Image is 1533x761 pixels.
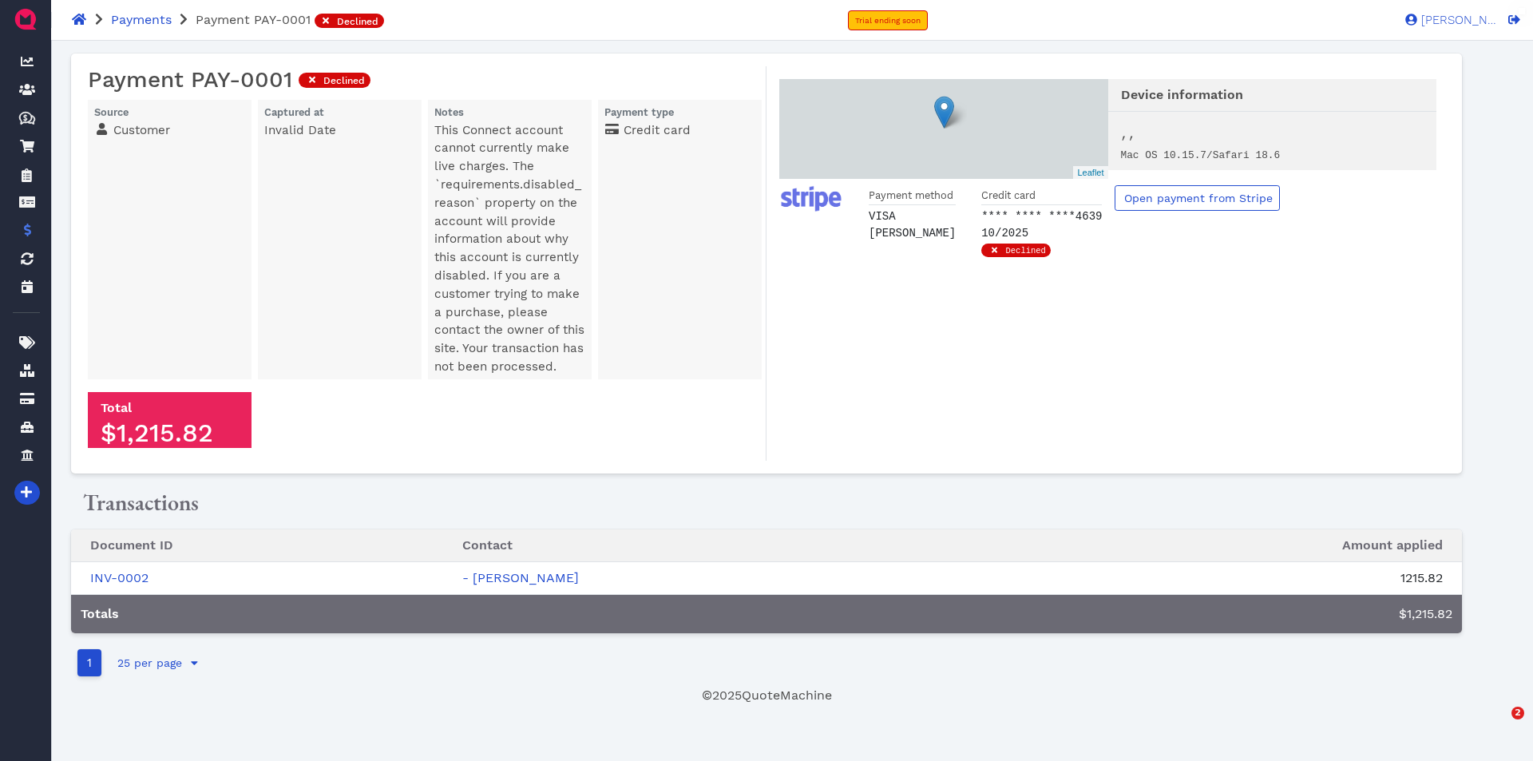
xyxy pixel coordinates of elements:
[323,75,365,86] span: Declined
[1121,128,1136,142] samp: , ,
[111,12,172,27] a: Payments
[101,418,213,448] span: $1,215.82
[981,189,1036,201] span: Credit card
[23,113,28,121] tspan: $
[88,66,292,93] span: Payment PAY-0001
[981,227,1028,240] span: 10 / 2025
[77,649,101,677] a: Go to page number 1
[90,570,149,585] a: INV-0002
[624,123,691,137] span: Credit card
[869,225,956,242] pre: [PERSON_NAME]
[869,208,956,225] pre: VISA
[1006,246,1046,256] span: Declined
[1121,149,1281,161] samp: Mac OS 10.15.7 / Safari 18.6
[13,6,38,32] img: QuoteM_icon_flat.png
[1115,185,1280,211] a: Open payment from Stripe
[1055,569,1443,588] div: 1215.82
[1077,168,1103,177] a: Leaflet
[81,606,119,621] span: Totals
[1397,12,1497,26] a: [PERSON_NAME]
[1479,707,1517,745] iframe: Intercom live chat
[1511,707,1524,719] span: 2
[434,121,585,376] div: This Connect account cannot currently make live charges. The `requirements.disabled_reason` prope...
[462,570,579,585] a: - [PERSON_NAME]
[108,650,208,676] button: 25 per page
[83,686,1450,705] footer: © 2025 QuoteMachine
[94,106,129,118] span: Source
[113,123,170,137] span: Customer
[462,537,513,553] span: Contact
[848,10,928,30] a: Trial ending soon
[855,16,921,25] span: Trial ending soon
[264,123,336,137] span: Invalid Date
[1417,14,1497,26] span: [PERSON_NAME]
[779,185,843,212] img: stripe_logo.png
[337,15,378,26] span: Declined
[196,12,311,27] span: Payment PAY-0001
[1399,604,1452,624] span: $1,215.82
[1122,192,1273,204] span: Open payment from Stripe
[115,656,182,669] span: 25 per page
[604,106,674,118] span: Payment type
[1342,537,1443,553] span: Amount applied
[869,189,953,201] span: Payment method
[90,537,173,553] span: Document ID
[434,106,464,118] span: Notes
[1121,87,1243,102] span: Device information
[83,488,199,517] span: Transactions
[101,400,132,415] span: Total
[264,106,324,118] span: Captured at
